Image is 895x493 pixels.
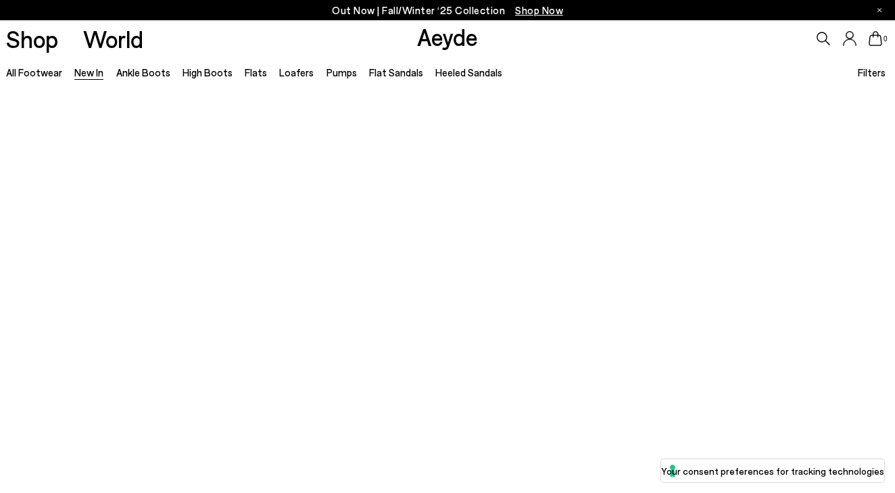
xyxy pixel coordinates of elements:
a: Ankle Boots [116,66,170,78]
a: Pumps [326,66,357,78]
a: Flats [245,66,267,78]
a: 0 [869,31,882,46]
a: Aeyde [417,22,478,51]
a: All Footwear [6,66,62,78]
label: Your consent preferences for tracking technologies [661,464,884,478]
a: Shop [6,27,58,51]
span: 0 [882,35,889,43]
span: Filters [858,66,886,78]
a: Flat Sandals [369,66,423,78]
p: Out Now | Fall/Winter ‘25 Collection [332,2,563,19]
span: Navigate to /collections/new-in [515,4,563,16]
a: Loafers [279,66,314,78]
a: Heeled Sandals [435,66,502,78]
button: Your consent preferences for tracking technologies [661,459,884,482]
a: World [83,27,143,51]
a: High Boots [183,66,233,78]
a: New In [74,66,103,78]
